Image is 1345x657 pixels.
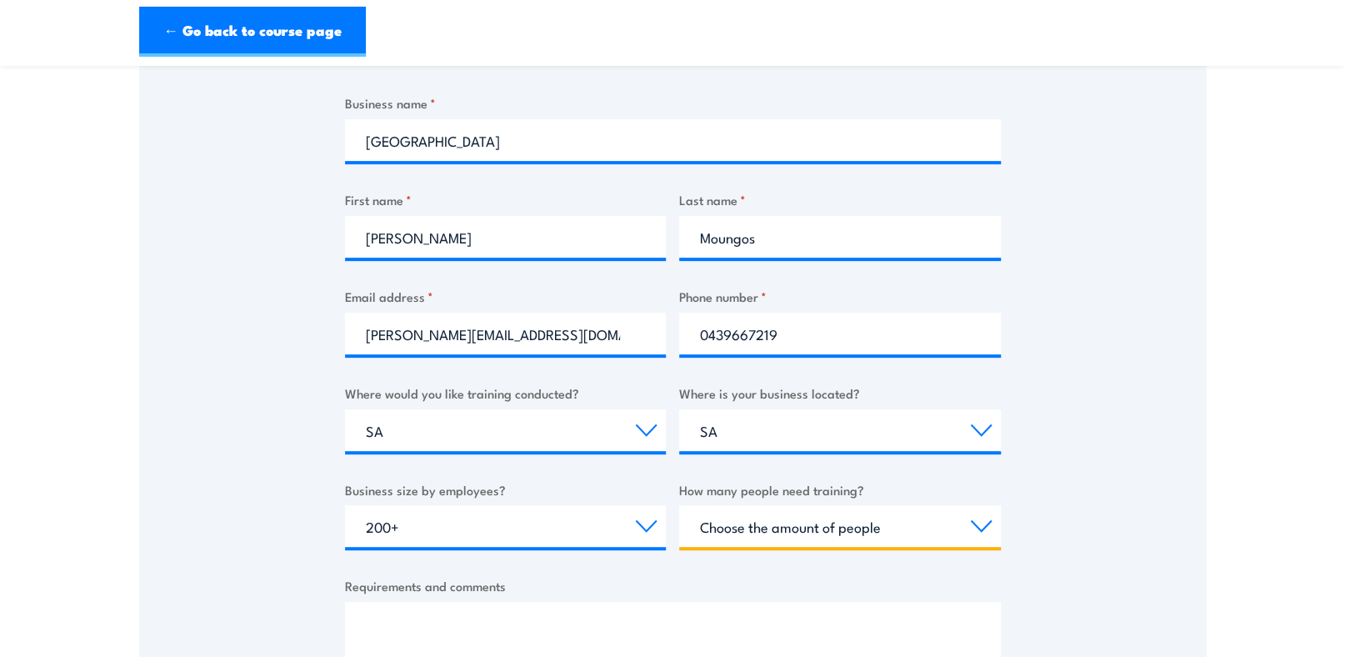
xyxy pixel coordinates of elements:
[345,384,667,403] label: Where would you like training conducted?
[679,384,1001,403] label: Where is your business located?
[139,7,366,57] a: ← Go back to course page
[345,287,667,306] label: Email address
[345,93,1001,113] label: Business name
[679,287,1001,306] label: Phone number
[679,190,1001,209] label: Last name
[345,190,667,209] label: First name
[679,480,1001,499] label: How many people need training?
[345,576,1001,595] label: Requirements and comments
[345,480,667,499] label: Business size by employees?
